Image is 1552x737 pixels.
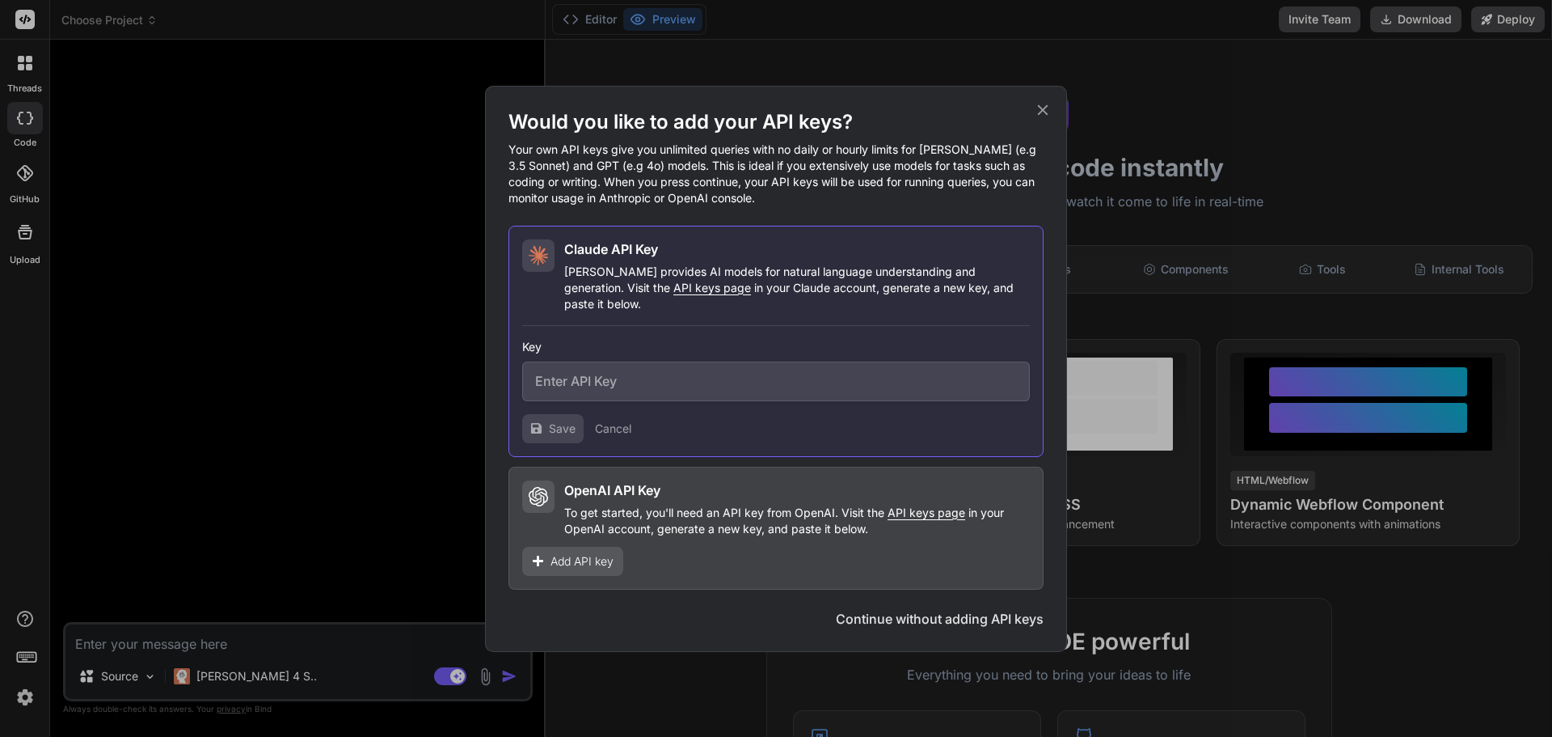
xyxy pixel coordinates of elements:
h2: OpenAI API Key [564,481,660,500]
h3: Key [522,339,1030,355]
button: Cancel [595,421,631,437]
input: Enter API Key [522,362,1030,401]
p: Your own API keys give you unlimited queries with no daily or hourly limits for [PERSON_NAME] (e.... [508,142,1044,206]
span: Add API key [550,553,614,570]
h1: Would you like to add your API keys? [508,109,1044,135]
button: Save [522,414,584,443]
span: API keys page [673,281,751,294]
span: Save [549,421,576,437]
button: Continue without adding API keys [836,609,1044,629]
p: To get started, you'll need an API key from OpenAI. Visit the in your OpenAI account, generate a ... [564,505,1030,537]
p: [PERSON_NAME] provides AI models for natural language understanding and generation. Visit the in ... [564,264,1030,312]
span: API keys page [888,506,965,519]
h2: Claude API Key [564,239,658,259]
